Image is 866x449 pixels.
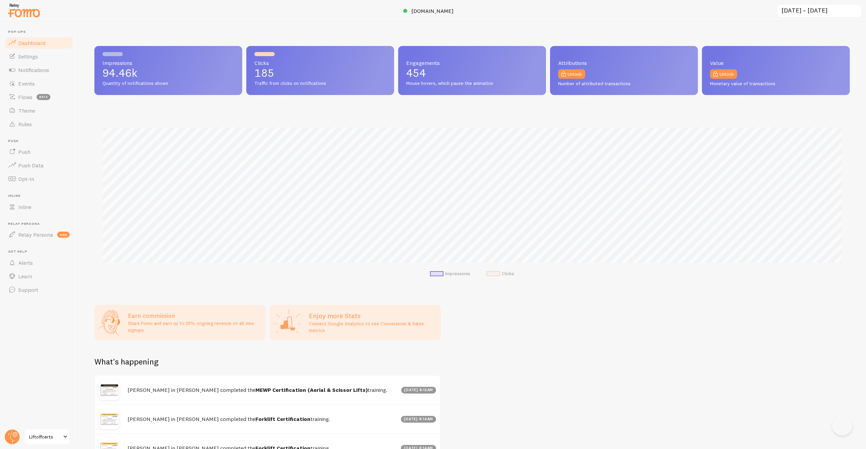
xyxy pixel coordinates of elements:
[4,269,74,283] a: Learn
[18,40,45,46] span: Dashboard
[710,60,842,66] span: Value
[406,68,538,78] p: 454
[4,104,74,117] a: Theme
[8,222,74,226] span: Relay Persona
[406,80,538,87] span: Mouse hovers, which pause the animation
[94,356,158,367] h2: What's happening
[254,60,386,66] span: Clicks
[4,172,74,186] a: Opt-In
[558,69,585,79] a: Unlock
[4,283,74,297] a: Support
[8,250,74,254] span: Get Help
[710,81,842,87] span: Monetary value of transactions
[832,415,852,435] iframe: Help Scout Beacon - Open
[430,271,470,277] li: Impressions
[102,68,234,78] p: 94.46k
[18,175,34,182] span: Opt-In
[18,94,32,100] span: Flows
[128,320,261,333] p: Share Fomo and earn up to 25% ongoing revenue on all new signups
[255,386,368,393] strong: MEWP Certification (Aerial & Scissor Lifts)
[309,311,437,320] h2: Enjoy more Stats
[18,67,49,73] span: Notifications
[18,231,53,238] span: Relay Persona
[309,320,437,334] p: Connect Google Analytics to see Conversions & Sales metrics
[128,416,397,423] h4: [PERSON_NAME] in [PERSON_NAME] completed the training.
[102,60,234,66] span: Impressions
[18,273,32,280] span: Learn
[4,256,74,269] a: Alerts
[4,77,74,90] a: Events
[4,228,74,241] a: Relay Persona new
[128,312,261,320] h3: Earn commission
[254,68,386,78] p: 185
[4,63,74,77] a: Notifications
[406,60,538,66] span: Engagements
[7,2,41,19] img: fomo-relay-logo-orange.svg
[8,139,74,143] span: Push
[18,107,35,114] span: Theme
[558,60,690,66] span: Attributions
[270,305,441,340] a: Enjoy more Stats Connect Google Analytics to see Conversions & Sales metrics
[18,286,38,293] span: Support
[4,36,74,50] a: Dashboard
[4,50,74,63] a: Settings
[102,80,234,87] span: Quantity of notifications shown
[255,416,311,422] strong: Forklift Certification
[254,80,386,87] span: Traffic from clicks on notifications
[18,259,33,266] span: Alerts
[8,30,74,34] span: Pop-ups
[486,271,514,277] li: Clicks
[558,81,690,87] span: Number of attributed transactions
[710,69,737,79] a: Unlock
[128,386,397,394] h4: [PERSON_NAME] in [PERSON_NAME] completed the training.
[4,117,74,131] a: Rules
[401,416,436,423] div: [DATE] 8:14am
[18,121,32,127] span: Rules
[4,90,74,104] a: Flows beta
[18,162,44,169] span: Push Data
[57,232,70,238] span: new
[24,429,70,445] a: Liftoffcerts
[18,53,38,60] span: Settings
[18,204,31,210] span: Inline
[4,200,74,214] a: Inline
[37,94,50,100] span: beta
[18,148,30,155] span: Push
[4,145,74,159] a: Push
[18,80,35,87] span: Events
[8,194,74,198] span: Inline
[401,387,436,394] div: [DATE] 8:15am
[274,309,301,336] img: Google Analytics
[29,433,61,441] span: Liftoffcerts
[4,159,74,172] a: Push Data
